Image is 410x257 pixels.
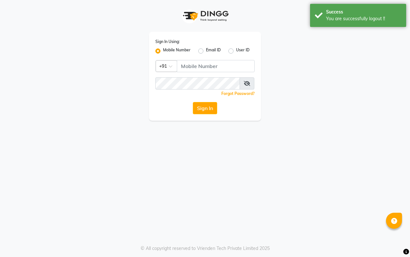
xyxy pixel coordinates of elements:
button: Sign In [193,102,217,114]
img: logo1.svg [179,6,231,25]
label: Email ID [206,47,221,55]
a: Forgot Password? [221,91,255,96]
input: Username [155,77,240,90]
label: Sign In Using: [155,39,180,45]
input: Username [177,60,255,72]
div: You are successfully logout !! [326,15,401,22]
div: Success [326,9,401,15]
label: Mobile Number [163,47,191,55]
label: User ID [236,47,250,55]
